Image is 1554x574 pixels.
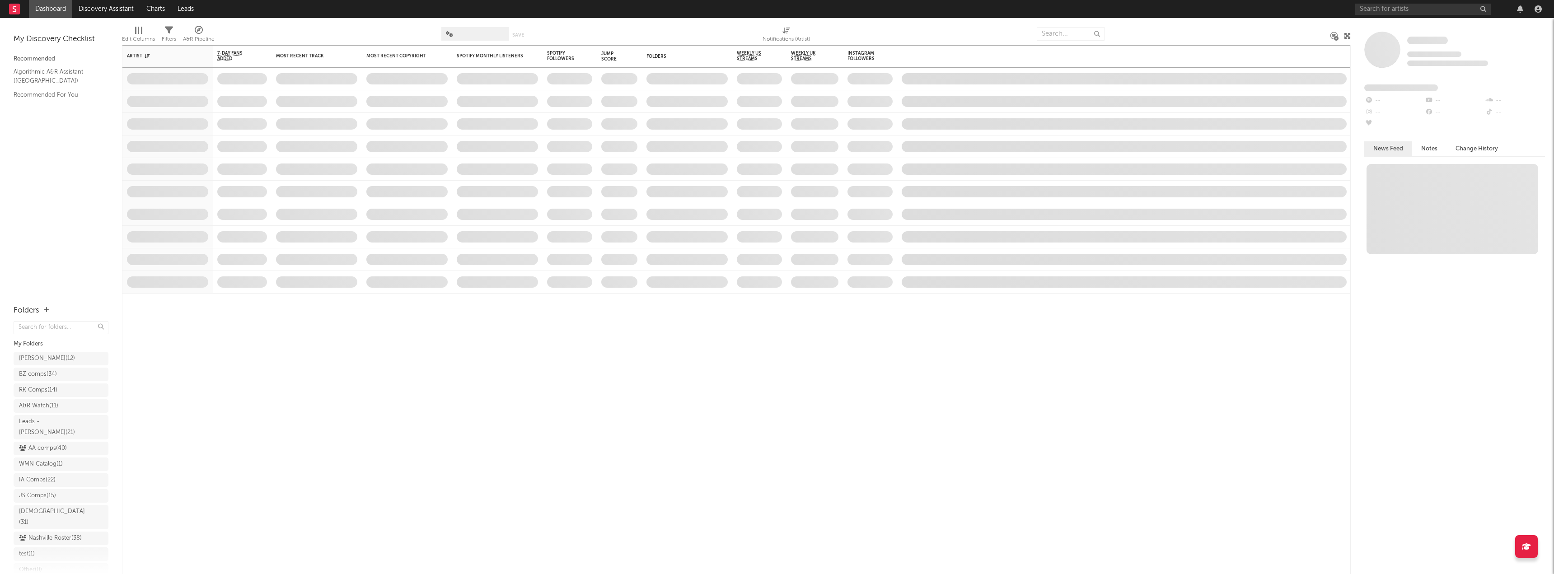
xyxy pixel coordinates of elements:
[19,401,58,411] div: A&R Watch ( 11 )
[1364,141,1412,156] button: News Feed
[1037,27,1105,41] input: Search...
[791,51,825,61] span: Weekly UK Streams
[276,53,344,59] div: Most Recent Track
[19,506,85,528] div: [DEMOGRAPHIC_DATA] ( 31 )
[14,90,99,100] a: Recommended For You
[512,33,524,37] button: Save
[14,505,108,529] a: [DEMOGRAPHIC_DATA](31)
[19,490,56,501] div: JS Comps ( 15 )
[14,442,108,455] a: AA comps(40)
[1485,107,1545,118] div: --
[162,23,176,49] div: Filters
[19,533,82,544] div: Nashville Roster ( 38 )
[14,34,108,45] div: My Discovery Checklist
[14,399,108,413] a: A&R Watch(11)
[217,51,253,61] span: 7-Day Fans Added
[763,23,810,49] div: Notifications (Artist)
[127,53,195,59] div: Artist
[14,415,108,439] a: Leads - [PERSON_NAME](21)
[14,352,108,365] a: [PERSON_NAME](12)
[14,54,108,65] div: Recommended
[14,547,108,561] a: test(1)
[847,51,879,61] div: Instagram Followers
[14,532,108,545] a: Nashville Roster(38)
[1364,107,1424,118] div: --
[122,23,155,49] div: Edit Columns
[14,473,108,487] a: IA Comps(22)
[1364,84,1438,91] span: Fans Added by Platform
[1355,4,1491,15] input: Search for artists
[1364,118,1424,130] div: --
[14,489,108,503] a: JS Comps(15)
[1424,107,1484,118] div: --
[14,67,99,85] a: Algorithmic A&R Assistant ([GEOGRAPHIC_DATA])
[1407,61,1488,66] span: 0 fans last week
[14,339,108,350] div: My Folders
[646,54,714,59] div: Folders
[457,53,524,59] div: Spotify Monthly Listeners
[19,443,67,454] div: AA comps ( 40 )
[122,34,155,45] div: Edit Columns
[1407,36,1448,45] a: Some Artist
[183,34,215,45] div: A&R Pipeline
[366,53,434,59] div: Most Recent Copyright
[763,34,810,45] div: Notifications (Artist)
[19,385,57,396] div: RK Comps ( 14 )
[601,51,624,62] div: Jump Score
[19,369,57,380] div: BZ comps ( 34 )
[19,416,83,438] div: Leads - [PERSON_NAME] ( 21 )
[19,353,75,364] div: [PERSON_NAME] ( 12 )
[14,305,39,316] div: Folders
[19,459,63,470] div: WMN Catalog ( 1 )
[14,383,108,397] a: RK Comps(14)
[19,549,35,560] div: test ( 1 )
[14,368,108,381] a: BZ comps(34)
[14,321,108,334] input: Search for folders...
[1446,141,1507,156] button: Change History
[1364,95,1424,107] div: --
[162,34,176,45] div: Filters
[19,475,56,485] div: IA Comps ( 22 )
[1407,37,1448,44] span: Some Artist
[1424,95,1484,107] div: --
[1412,141,1446,156] button: Notes
[547,51,579,61] div: Spotify Followers
[1407,51,1461,57] span: Tracking Since: [DATE]
[14,457,108,471] a: WMN Catalog(1)
[1485,95,1545,107] div: --
[183,23,215,49] div: A&R Pipeline
[737,51,768,61] span: Weekly US Streams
